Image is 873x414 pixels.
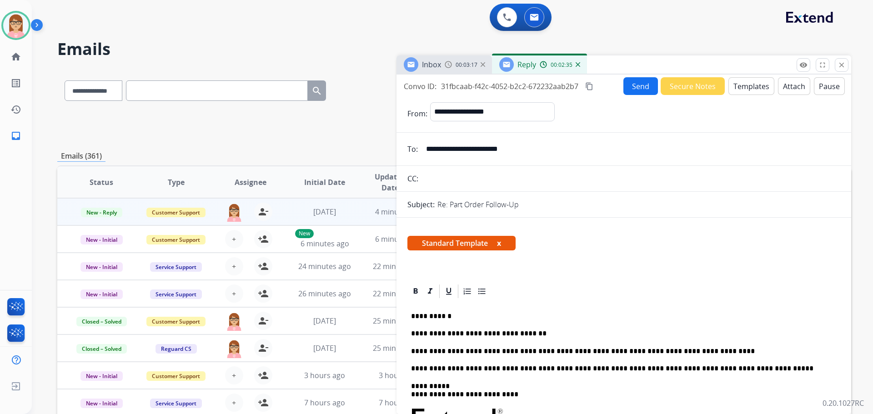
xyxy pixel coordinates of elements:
[404,81,436,92] p: Convo ID:
[258,206,269,217] mat-icon: person_remove
[461,284,474,298] div: Ordered List
[146,208,206,217] span: Customer Support
[150,399,202,408] span: Service Support
[258,370,269,381] mat-icon: person_add
[409,284,422,298] div: Bold
[258,315,269,326] mat-icon: person_remove
[80,262,123,272] span: New - Initial
[57,40,851,58] h2: Emails
[661,77,725,95] button: Secure Notes
[407,144,418,155] p: To:
[313,207,336,217] span: [DATE]
[442,284,456,298] div: Underline
[232,397,236,408] span: +
[814,77,845,95] button: Pause
[375,207,424,217] span: 4 minutes ago
[375,234,424,244] span: 6 minutes ago
[407,236,516,250] span: Standard Template
[225,312,243,331] img: agent-avatar
[156,344,197,354] span: Reguard CS
[517,60,536,70] span: Reply
[313,343,336,353] span: [DATE]
[235,177,266,188] span: Assignee
[298,289,351,299] span: 26 minutes ago
[225,284,243,303] button: +
[407,199,435,210] p: Subject:
[10,104,21,115] mat-icon: history
[225,230,243,248] button: +
[295,229,314,238] p: New
[373,316,426,326] span: 25 minutes ago
[818,61,827,69] mat-icon: fullscreen
[150,262,202,272] span: Service Support
[422,60,441,70] span: Inbox
[146,235,206,244] span: Customer Support
[258,261,269,272] mat-icon: person_add
[76,317,127,326] span: Closed – Solved
[370,171,411,193] span: Updated Date
[823,398,864,409] p: 0.20.1027RC
[80,235,123,244] span: New - Initial
[623,77,658,95] button: Send
[150,289,202,299] span: Service Support
[232,261,236,272] span: +
[258,234,269,244] mat-icon: person_add
[407,108,427,119] p: From:
[232,288,236,299] span: +
[379,370,420,380] span: 3 hours ago
[475,284,489,298] div: Bullet List
[407,173,418,184] p: CC:
[232,234,236,244] span: +
[373,261,426,271] span: 22 minutes ago
[437,199,519,210] p: Re: Part Order Follow-Up
[799,61,808,69] mat-icon: remove_red_eye
[423,284,437,298] div: Italic
[80,371,123,381] span: New - Initial
[80,289,123,299] span: New - Initial
[313,316,336,326] span: [DATE]
[304,398,345,408] span: 7 hours ago
[225,339,243,358] img: agent-avatar
[168,177,185,188] span: Type
[10,78,21,89] mat-icon: list_alt
[298,261,351,271] span: 24 minutes ago
[225,203,243,222] img: agent-avatar
[379,398,420,408] span: 7 hours ago
[76,344,127,354] span: Closed – Solved
[81,208,122,217] span: New - Reply
[778,77,810,95] button: Attach
[57,150,105,162] p: Emails (361)
[585,82,593,90] mat-icon: content_copy
[838,61,846,69] mat-icon: close
[10,130,21,141] mat-icon: inbox
[497,238,501,249] button: x
[258,343,269,354] mat-icon: person_remove
[225,394,243,412] button: +
[373,289,426,299] span: 22 minutes ago
[146,371,206,381] span: Customer Support
[373,343,426,353] span: 25 minutes ago
[304,177,345,188] span: Initial Date
[441,81,578,91] span: 31fbcaab-f42c-4052-b2c2-672232aab2b7
[225,257,243,275] button: +
[3,13,29,38] img: avatar
[80,399,123,408] span: New - Initial
[304,370,345,380] span: 3 hours ago
[225,366,243,384] button: +
[258,397,269,408] mat-icon: person_add
[728,77,774,95] button: Templates
[311,85,322,96] mat-icon: search
[10,51,21,62] mat-icon: home
[258,288,269,299] mat-icon: person_add
[232,370,236,381] span: +
[146,317,206,326] span: Customer Support
[456,61,477,69] span: 00:03:17
[301,239,349,249] span: 6 minutes ago
[90,177,113,188] span: Status
[551,61,572,69] span: 00:02:35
